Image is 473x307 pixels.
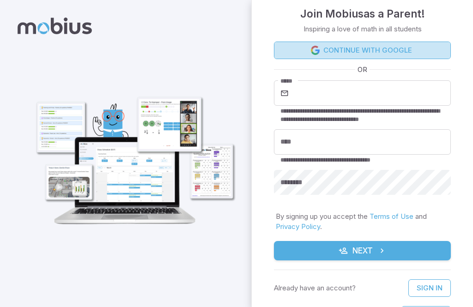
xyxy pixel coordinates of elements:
h4: Join Mobius as a Parent ! [300,6,425,22]
img: parent_1-illustration [26,73,240,230]
p: Already have an account? [274,283,356,293]
a: Privacy Policy [276,222,320,231]
a: Continue with Google [274,42,451,59]
p: Inspiring a love of math in all students [303,24,422,34]
a: Sign In [408,279,451,297]
a: Terms of Use [370,212,413,221]
span: OR [355,65,370,75]
p: By signing up you accept the and . [276,211,449,232]
button: Next [274,241,451,260]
